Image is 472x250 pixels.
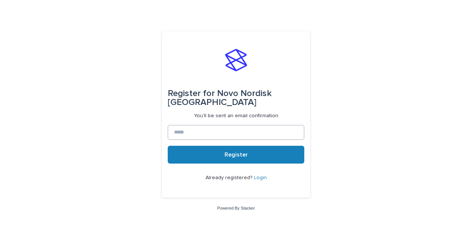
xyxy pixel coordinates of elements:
[168,146,304,164] button: Register
[224,152,248,158] span: Register
[254,175,267,180] a: Login
[225,49,247,71] img: stacker-logo-s-only.png
[194,113,278,119] p: You'll be sent an email confirmation
[206,175,254,180] span: Already registered?
[168,89,215,98] span: Register for
[217,206,255,210] a: Powered By Stacker
[168,83,304,113] div: Novo Nordisk [GEOGRAPHIC_DATA]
